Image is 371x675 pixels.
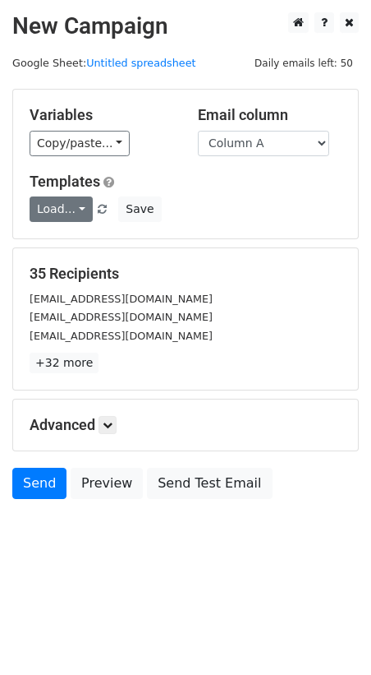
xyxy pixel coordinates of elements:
[198,106,341,124] h5: Email column
[289,596,371,675] iframe: Chat Widget
[30,173,100,190] a: Templates
[30,196,93,222] a: Load...
[30,353,98,373] a: +32 more
[30,311,213,323] small: [EMAIL_ADDRESS][DOMAIN_NAME]
[30,330,213,342] small: [EMAIL_ADDRESS][DOMAIN_NAME]
[30,106,173,124] h5: Variables
[30,416,341,434] h5: Advanced
[71,468,143,499] a: Preview
[118,196,161,222] button: Save
[30,131,130,156] a: Copy/paste...
[30,293,213,305] small: [EMAIL_ADDRESS][DOMAIN_NAME]
[30,265,341,283] h5: 35 Recipients
[12,468,66,499] a: Send
[12,12,359,40] h2: New Campaign
[12,57,196,69] small: Google Sheet:
[249,57,359,69] a: Daily emails left: 50
[249,54,359,72] span: Daily emails left: 50
[86,57,195,69] a: Untitled spreadsheet
[147,468,272,499] a: Send Test Email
